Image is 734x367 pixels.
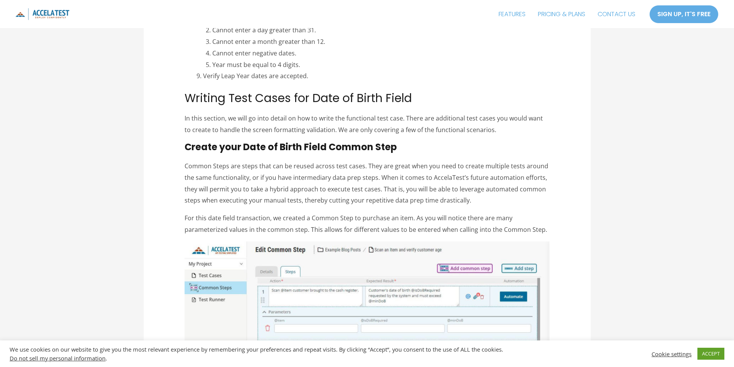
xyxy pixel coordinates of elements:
p: In this section, we will go into detail on how to write the functional test case. There are addit... [185,113,549,136]
div: We use cookies on our website to give you the most relevant experience by remembering your prefer... [10,346,510,362]
a: PRICING & PLANS [532,5,591,24]
li: Cannot enter a day greater than 31. [212,25,549,36]
a: ACCEPT [697,348,724,360]
a: Do not sell my personal information [10,354,106,362]
span: Writing Test Cases for Date of Birth Field [185,90,412,106]
a: CONTACT US [591,5,642,24]
p: Common Steps are steps that can be reused across test cases. They are great when you need to crea... [185,161,549,206]
li: Verify Leap Year dates are accepted. [203,70,549,82]
div: . [10,355,510,362]
nav: Site Navigation [492,5,642,24]
li: Cannot enter a month greater than 12. [212,36,549,48]
img: icon [15,8,69,20]
a: Cookie settings [652,350,692,357]
span: Create your Date of Birth Field Common Step [185,141,397,153]
li: Ensure only valid dates are accepted: [203,2,549,70]
li: Cannot enter negative dates. [212,48,549,59]
a: SIGN UP, IT'S FREE [649,5,719,23]
p: For this date field transaction, we created a Common Step to purchase an item. As you will notice... [185,213,549,235]
a: FEATURES [492,5,532,24]
li: Year must be equal to 4 digits. [212,59,549,71]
